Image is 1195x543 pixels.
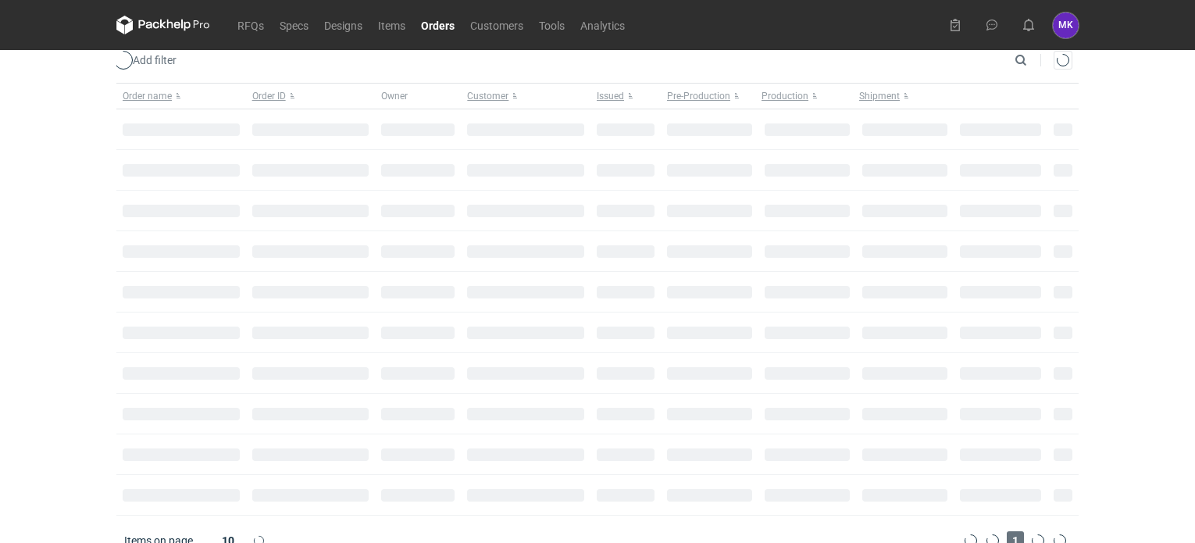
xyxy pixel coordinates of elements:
[246,84,376,109] button: Order ID
[462,16,531,34] a: Customers
[1053,13,1079,38] button: MK
[252,90,286,102] span: Order ID
[661,84,758,109] button: Pre-Production
[859,90,900,102] span: Shipment
[116,84,246,109] button: Order name
[316,16,370,34] a: Designs
[370,16,413,34] a: Items
[1011,51,1061,70] input: Search
[590,84,661,109] button: Issued
[856,84,954,109] button: Shipment
[272,16,316,34] a: Specs
[762,90,808,102] span: Production
[467,90,508,102] span: Customer
[758,84,856,109] button: Production
[114,51,177,70] span: Add filter
[413,16,462,34] a: Orders
[123,90,172,102] span: Order name
[113,51,177,70] button: Add filter
[1053,13,1079,38] div: Martyna Kozyra
[667,90,730,102] span: Pre-Production
[381,90,408,102] span: Owner
[461,84,590,109] button: Customer
[230,16,272,34] a: RFQs
[597,90,624,102] span: Issued
[531,16,573,34] a: Tools
[116,16,210,34] svg: Packhelp Pro
[573,16,633,34] a: Analytics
